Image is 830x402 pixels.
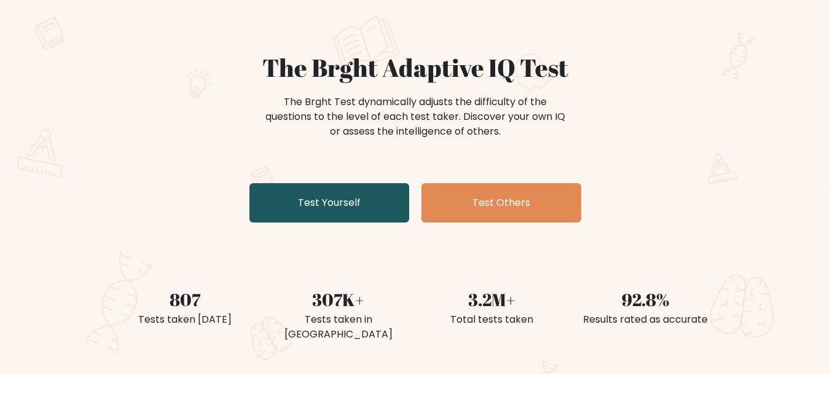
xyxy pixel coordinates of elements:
div: 92.8% [576,286,715,312]
div: Total tests taken [423,312,562,327]
div: Tests taken [DATE] [115,312,254,327]
div: Tests taken in [GEOGRAPHIC_DATA] [269,312,408,342]
a: Test Others [421,183,581,223]
div: 3.2M+ [423,286,562,312]
h1: The Brght Adaptive IQ Test [115,53,715,82]
div: 807 [115,286,254,312]
div: The Brght Test dynamically adjusts the difficulty of the questions to the level of each test take... [262,95,569,139]
div: Results rated as accurate [576,312,715,327]
a: Test Yourself [249,183,409,223]
div: 307K+ [269,286,408,312]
